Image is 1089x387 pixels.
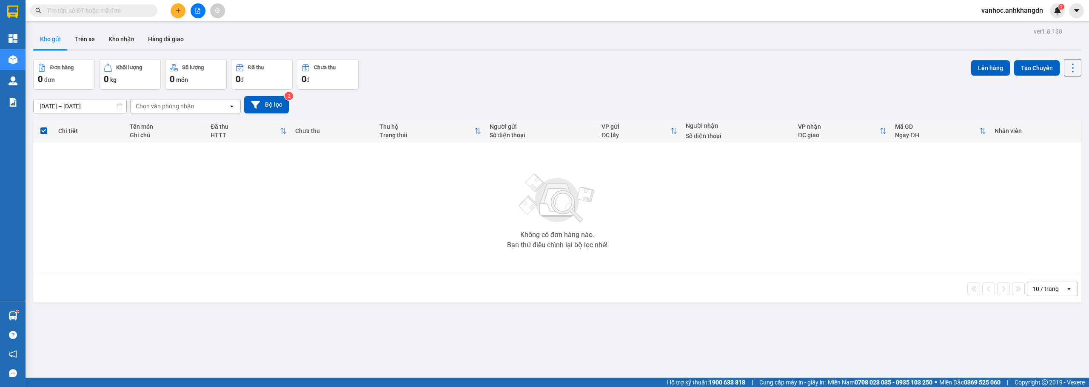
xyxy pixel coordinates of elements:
svg: open [1066,285,1072,292]
img: svg+xml;base64,PHN2ZyBjbGFzcz0ibGlzdC1wbHVnX19zdmciIHhtbG5zPSJodHRwOi8vd3d3LnczLm9yZy8yMDAwL3N2Zy... [515,169,600,228]
button: Hàng đã giao [141,29,191,49]
span: copyright [1042,379,1048,385]
span: Hỗ trợ kỹ thuật: [667,378,745,387]
strong: 0369 525 060 [964,379,1001,386]
div: Mã GD [895,123,979,130]
img: dashboard-icon [9,34,17,43]
span: message [9,369,17,377]
span: đ [240,76,244,83]
div: Đơn hàng [50,65,74,71]
span: caret-down [1073,7,1080,14]
span: file-add [195,8,201,14]
span: search [35,8,41,14]
th: Toggle SortBy [794,120,891,142]
button: Trên xe [68,29,102,49]
img: warehouse-icon [9,55,17,64]
button: caret-down [1069,3,1084,18]
span: ⚪️ [935,381,937,384]
button: plus [171,3,185,18]
svg: open [228,103,235,110]
button: Chưa thu0đ [297,59,359,90]
div: HTTT [211,132,279,138]
button: Lên hàng [971,60,1010,76]
div: VP gửi [602,123,670,130]
span: 0 [38,74,43,84]
div: Đã thu [211,123,279,130]
span: question-circle [9,331,17,339]
button: aim [210,3,225,18]
div: Đã thu [248,65,264,71]
img: logo-vxr [7,6,18,18]
button: file-add [191,3,205,18]
div: ĐC giao [798,132,880,138]
button: Tạo Chuyến [1014,60,1060,76]
div: Số điện thoại [686,133,790,139]
sup: 1 [1058,4,1064,10]
div: 10 / trang [1032,285,1059,293]
strong: 1900 633 818 [709,379,745,386]
span: aim [214,8,220,14]
button: Kho gửi [33,29,68,49]
div: Người nhận [686,122,790,129]
span: kg [110,76,117,83]
div: ver 1.8.138 [1034,27,1062,36]
img: solution-icon [9,98,17,107]
span: đ [306,76,310,83]
button: Đã thu0đ [231,59,293,90]
div: Chi tiết [58,127,121,134]
div: Người gửi [490,123,593,130]
button: Kho nhận [102,29,141,49]
div: Không có đơn hàng nào. [520,232,594,238]
div: Khối lượng [116,65,142,71]
th: Toggle SortBy [375,120,485,142]
span: | [1007,378,1008,387]
span: plus [175,8,181,14]
input: Select a date range. [34,99,126,113]
th: Toggle SortBy [206,120,291,142]
span: 0 [236,74,240,84]
span: 1 [1060,4,1063,10]
div: Chưa thu [314,65,336,71]
button: Đơn hàng0đơn [33,59,95,90]
th: Toggle SortBy [891,120,990,142]
div: Ngày ĐH [895,132,979,138]
strong: 0708 023 035 - 0935 103 250 [855,379,932,386]
sup: 1 [16,310,19,313]
span: Miền Bắc [939,378,1001,387]
div: Ghi chú [130,132,202,138]
button: Khối lượng0kg [99,59,161,90]
div: Bạn thử điều chỉnh lại bộ lọc nhé! [507,242,607,249]
img: icon-new-feature [1054,7,1061,14]
span: Cung cấp máy in - giấy in: [759,378,826,387]
img: warehouse-icon [9,76,17,85]
th: Toggle SortBy [597,120,681,142]
div: Số lượng [182,65,204,71]
div: VP nhận [798,123,880,130]
span: món [176,76,188,83]
div: Thu hộ [379,123,474,130]
button: Số lượng0món [165,59,227,90]
span: 0 [302,74,306,84]
div: Trạng thái [379,132,474,138]
button: Bộ lọc [244,96,289,113]
span: đơn [44,76,55,83]
sup: 2 [285,92,293,100]
span: 0 [104,74,108,84]
div: Số điện thoại [490,132,593,138]
div: ĐC lấy [602,132,670,138]
span: vanhoc.anhkhangdn [975,5,1050,16]
div: Tên món [130,123,202,130]
img: warehouse-icon [9,311,17,320]
div: Nhân viên [995,127,1077,134]
span: | [752,378,753,387]
div: Chưa thu [295,127,371,134]
span: 0 [170,74,174,84]
div: Chọn văn phòng nhận [136,102,194,110]
span: Miền Nam [828,378,932,387]
span: notification [9,350,17,358]
input: Tìm tên, số ĐT hoặc mã đơn [47,6,147,15]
